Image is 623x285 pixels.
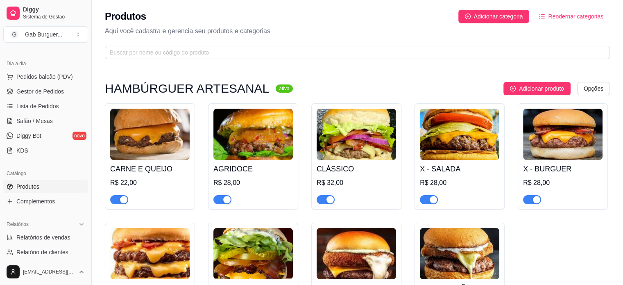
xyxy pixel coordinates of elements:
[16,233,70,242] span: Relatórios de vendas
[548,12,603,21] span: Reodernar categorias
[3,3,88,23] a: DiggySistema de Gestão
[465,14,471,19] span: plus-circle
[16,182,39,191] span: Produtos
[317,109,396,160] img: product-image
[458,10,530,23] button: Adicionar categoria
[7,221,29,228] span: Relatórios
[16,117,53,125] span: Salão / Mesas
[3,129,88,142] a: Diggy Botnovo
[16,73,73,81] span: Pedidos balcão (PDV)
[3,262,88,282] button: [EMAIL_ADDRESS][DOMAIN_NAME]
[3,57,88,70] div: Dia a dia
[510,86,516,91] span: plus-circle
[3,85,88,98] a: Gestor de Pedidos
[420,163,499,175] h4: X - SALADA
[3,100,88,113] a: Lista de Pedidos
[213,178,293,188] div: R$ 28,00
[16,102,59,110] span: Lista de Pedidos
[420,228,499,279] img: product-image
[3,195,88,208] a: Complementos
[110,228,190,279] img: product-image
[317,228,396,279] img: product-image
[25,30,62,39] div: Gab Burguer ...
[213,109,293,160] img: product-image
[3,231,88,244] a: Relatórios de vendas
[420,109,499,160] img: product-image
[3,144,88,157] a: KDS
[523,178,603,188] div: R$ 28,00
[105,84,269,93] h3: HAMBÚRGUER ARTESANAL
[3,246,88,259] a: Relatório de clientes
[3,26,88,43] button: Select a team
[523,109,603,160] img: product-image
[105,26,610,36] p: Aqui você cadastra e gerencia seu produtos e categorias
[474,12,523,21] span: Adicionar categoria
[539,14,545,19] span: ordered-list
[110,178,190,188] div: R$ 22,00
[3,180,88,193] a: Produtos
[23,6,85,14] span: Diggy
[317,178,396,188] div: R$ 32,00
[10,30,18,39] span: G
[110,109,190,160] img: product-image
[16,197,55,205] span: Complementos
[317,163,396,175] h4: CLÁSSICO
[23,14,85,20] span: Sistema de Gestão
[3,114,88,128] a: Salão / Mesas
[16,132,41,140] span: Diggy Bot
[213,228,293,279] img: product-image
[16,248,68,256] span: Relatório de clientes
[276,84,292,93] sup: ativa
[3,167,88,180] div: Catálogo
[16,146,28,155] span: KDS
[23,269,75,275] span: [EMAIL_ADDRESS][DOMAIN_NAME]
[584,84,603,93] span: Opções
[503,82,571,95] button: Adicionar produto
[110,48,598,57] input: Buscar por nome ou código do produto
[213,163,293,175] h4: AGRIDOCE
[519,84,564,93] span: Adicionar produto
[577,82,610,95] button: Opções
[420,178,499,188] div: R$ 28,00
[110,163,190,175] h4: CARNE E QUEIJO
[105,10,146,23] h2: Produtos
[16,87,64,96] span: Gestor de Pedidos
[532,10,610,23] button: Reodernar categorias
[523,163,603,175] h4: X - BURGUER
[3,70,88,83] button: Pedidos balcão (PDV)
